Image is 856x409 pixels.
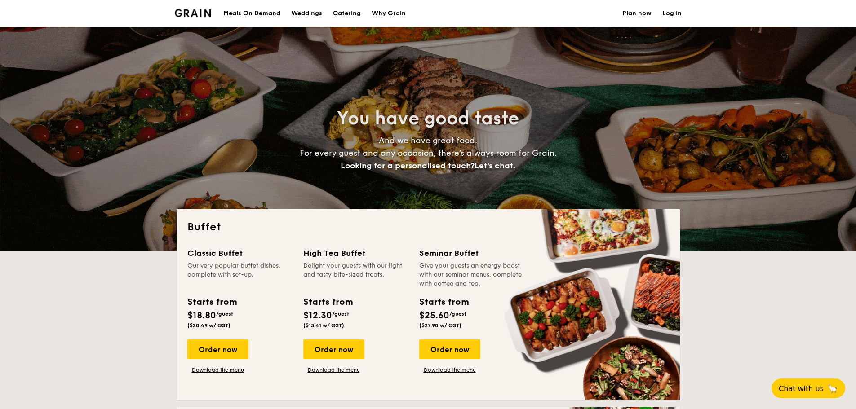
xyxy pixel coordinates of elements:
[303,310,332,321] span: $12.30
[187,220,669,234] h2: Buffet
[187,310,216,321] span: $18.80
[475,161,515,171] span: Let's chat.
[303,261,408,288] div: Delight your guests with our light and tasty bite-sized treats.
[303,366,364,374] a: Download the menu
[827,383,838,394] span: 🦙
[419,261,524,288] div: Give your guests an energy boost with our seminar menus, complete with coffee and tea.
[303,339,364,359] div: Order now
[187,295,236,309] div: Starts from
[772,378,845,398] button: Chat with us🦙
[337,108,519,129] span: You have good taste
[187,339,248,359] div: Order now
[419,322,461,329] span: ($27.90 w/ GST)
[341,161,475,171] span: Looking for a personalised touch?
[419,366,480,374] a: Download the menu
[303,247,408,259] div: High Tea Buffet
[175,9,211,17] a: Logotype
[300,136,557,171] span: And we have great food. For every guest and any occasion, there’s always room for Grain.
[449,311,466,317] span: /guest
[303,322,344,329] span: ($13.41 w/ GST)
[419,247,524,259] div: Seminar Buffet
[419,339,480,359] div: Order now
[175,9,211,17] img: Grain
[332,311,349,317] span: /guest
[187,366,248,374] a: Download the menu
[419,295,468,309] div: Starts from
[419,310,449,321] span: $25.60
[187,247,293,259] div: Classic Buffet
[303,295,352,309] div: Starts from
[779,384,824,393] span: Chat with us
[187,261,293,288] div: Our very popular buffet dishes, complete with set-up.
[216,311,233,317] span: /guest
[187,322,231,329] span: ($20.49 w/ GST)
